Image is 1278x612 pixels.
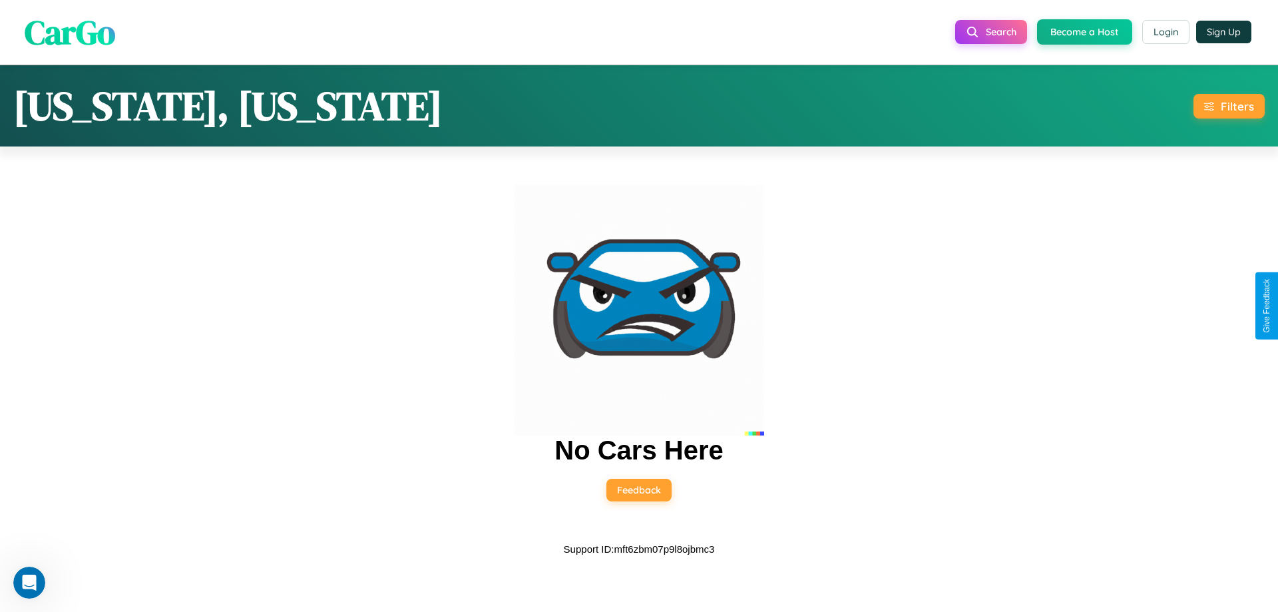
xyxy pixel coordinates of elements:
[1193,94,1265,119] button: Filters
[514,185,764,436] img: car
[1221,99,1254,113] div: Filters
[554,436,723,465] h2: No Cars Here
[13,567,45,599] iframe: Intercom live chat
[25,9,115,55] span: CarGo
[1142,20,1189,44] button: Login
[955,20,1027,44] button: Search
[13,79,443,133] h1: [US_STATE], [US_STATE]
[606,479,672,501] button: Feedback
[1262,279,1271,333] div: Give Feedback
[986,26,1016,38] span: Search
[564,540,715,558] p: Support ID: mft6zbm07p9l8ojbmc3
[1196,21,1251,43] button: Sign Up
[1037,19,1132,45] button: Become a Host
